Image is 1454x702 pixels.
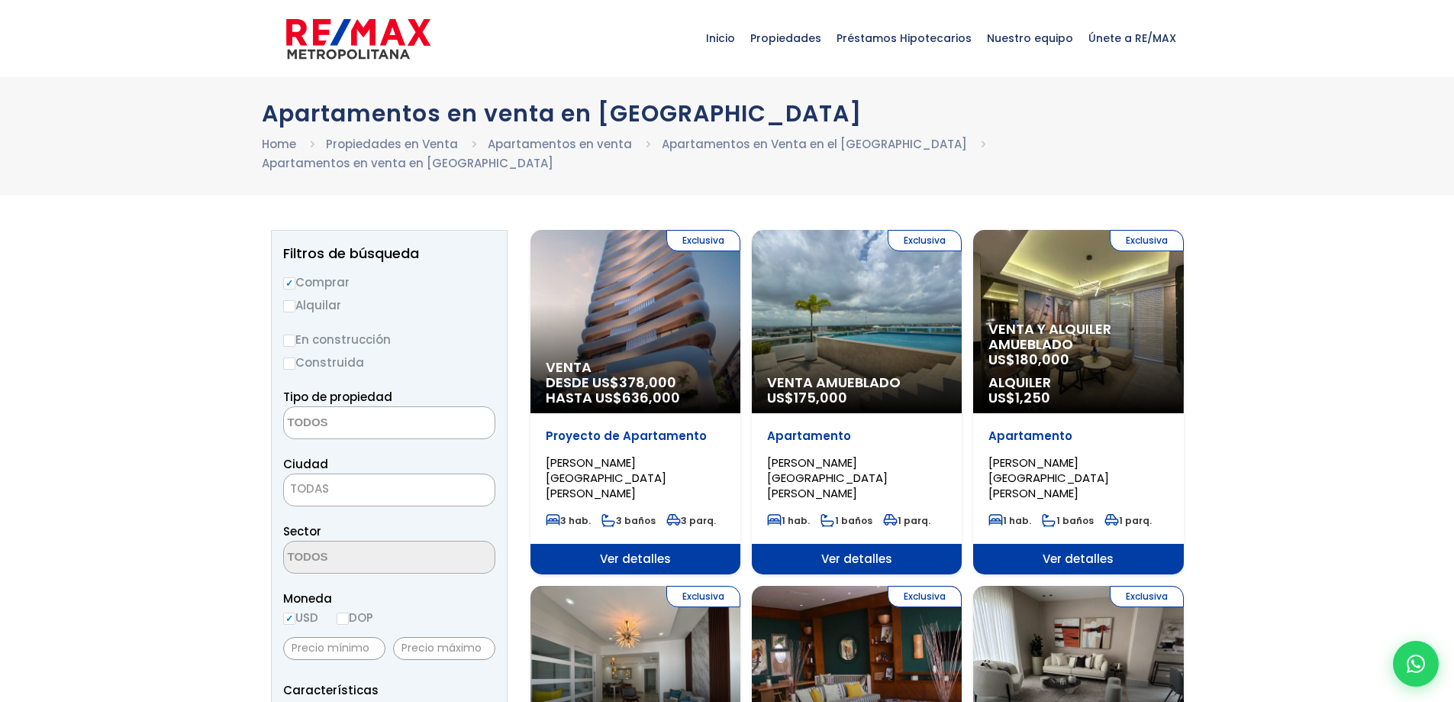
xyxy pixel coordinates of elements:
span: Alquiler [988,375,1168,390]
span: US$ [988,350,1069,369]
span: TODAS [284,478,495,500]
span: 1 hab. [767,514,810,527]
span: US$ [988,388,1050,407]
a: Exclusiva Venta Amueblado US$175,000 Apartamento [PERSON_NAME][GEOGRAPHIC_DATA][PERSON_NAME] 1 ha... [752,230,962,574]
span: Nuestro equipo [979,15,1081,61]
span: Ciudad [283,456,328,472]
span: 1 baños [820,514,872,527]
label: Comprar [283,273,495,292]
span: Venta [546,360,725,375]
a: Propiedades en Venta [326,136,458,152]
span: Préstamos Hipotecarios [829,15,979,61]
input: Construida [283,357,295,370]
span: [PERSON_NAME][GEOGRAPHIC_DATA][PERSON_NAME] [546,455,666,501]
span: 1 hab. [988,514,1031,527]
span: 3 hab. [546,514,591,527]
span: Exclusiva [1110,586,1184,607]
input: Precio máximo [393,637,495,660]
span: Venta y alquiler amueblado [988,322,1168,352]
p: Proyecto de Apartamento [546,429,725,444]
span: Moneda [283,589,495,608]
span: Exclusiva [666,586,740,607]
textarea: Search [284,407,432,440]
span: 175,000 [794,388,847,407]
span: Ver detalles [752,544,962,574]
label: Alquilar [283,296,495,315]
p: Apartamento [767,429,946,444]
span: Exclusiva [888,230,962,251]
a: Apartamentos en venta [488,136,632,152]
img: remax-metropolitana-logo [286,16,430,62]
a: Apartamentos en Venta en el [GEOGRAPHIC_DATA] [662,136,967,152]
span: TODAS [290,480,329,497]
span: DESDE US$ [546,375,725,406]
a: Exclusiva Venta y alquiler amueblado US$180,000 Alquiler US$1,250 Apartamento [PERSON_NAME][GEOGR... [973,230,1183,574]
span: 180,000 [1015,350,1069,369]
span: [PERSON_NAME][GEOGRAPHIC_DATA][PERSON_NAME] [767,455,888,501]
span: HASTA US$ [546,390,725,406]
span: Propiedades [743,15,829,61]
a: Exclusiva Venta DESDE US$378,000 HASTA US$636,000 Proyecto de Apartamento [PERSON_NAME][GEOGRAPHI... [530,230,740,574]
span: 3 parq. [666,514,716,527]
span: [PERSON_NAME][GEOGRAPHIC_DATA][PERSON_NAME] [988,455,1109,501]
span: Exclusiva [888,586,962,607]
span: Sector [283,523,321,539]
span: 3 baños [601,514,656,527]
span: Ver detalles [973,544,1183,574]
span: 1 baños [1042,514,1094,527]
input: Precio mínimo [283,637,385,660]
span: Inicio [698,15,743,61]
label: En construcción [283,330,495,349]
span: 1 parq. [1104,514,1152,527]
input: DOP [337,613,349,625]
textarea: Search [284,542,432,574]
p: Características [283,681,495,700]
span: 1,250 [1015,388,1050,407]
span: Exclusiva [666,230,740,251]
label: DOP [337,608,373,627]
span: Venta Amueblado [767,375,946,390]
label: Construida [283,353,495,372]
span: Ver detalles [530,544,740,574]
li: Apartamentos en venta en [GEOGRAPHIC_DATA] [262,154,553,173]
input: Comprar [283,277,295,290]
span: 1 parq. [883,514,930,527]
input: Alquilar [283,300,295,312]
input: USD [283,613,295,625]
a: Home [262,136,296,152]
span: Tipo de propiedad [283,389,392,405]
span: Exclusiva [1110,230,1184,251]
label: USD [283,608,318,627]
input: En construcción [283,335,295,347]
h2: Filtros de búsqueda [283,246,495,261]
span: Únete a RE/MAX [1081,15,1184,61]
h1: Apartamentos en venta en [GEOGRAPHIC_DATA] [262,100,1193,127]
span: 378,000 [619,373,676,392]
p: Apartamento [988,429,1168,444]
span: 636,000 [622,388,680,407]
span: US$ [767,388,847,407]
span: TODAS [283,474,495,506]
